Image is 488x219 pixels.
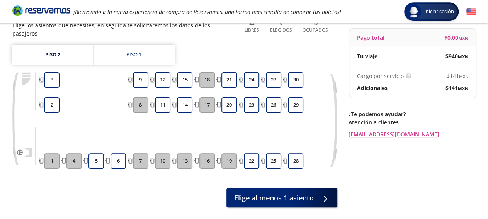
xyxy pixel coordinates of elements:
[357,52,377,60] p: Tu viaje
[466,7,476,17] button: English
[94,45,175,65] a: Piso 1
[88,153,104,169] button: 5
[241,20,262,34] p: 22 Libres
[357,34,384,42] p: Pago total
[357,84,388,92] p: Adicionales
[444,34,468,42] span: $ 0.00
[199,97,215,113] button: 17
[133,97,148,113] button: 8
[357,72,404,80] p: Cargo por servicio
[12,5,70,16] i: Brand Logo
[66,153,82,169] button: 4
[44,97,60,113] button: 2
[349,118,476,126] p: Atención a clientes
[44,72,60,88] button: 3
[155,153,170,169] button: 10
[126,51,141,59] div: Piso 1
[133,153,148,169] button: 7
[221,153,237,169] button: 19
[266,72,281,88] button: 27
[421,8,457,15] span: Iniciar sesión
[244,72,259,88] button: 24
[73,8,341,15] em: ¡Bienvenido a la nueva experiencia de compra de Reservamos, una forma más sencilla de comprar tus...
[268,20,294,34] p: 0 Elegidos
[458,54,468,59] small: MXN
[266,97,281,113] button: 26
[458,35,468,41] small: MXN
[199,72,215,88] button: 18
[244,153,259,169] button: 22
[44,153,60,169] button: 1
[133,72,148,88] button: 9
[221,72,237,88] button: 21
[244,97,259,113] button: 23
[155,97,170,113] button: 11
[266,153,281,169] button: 25
[288,97,303,113] button: 29
[177,97,192,113] button: 14
[299,20,331,34] p: 13 Ocupados
[111,153,126,169] button: 6
[155,72,170,88] button: 12
[459,73,468,79] small: MXN
[447,72,468,80] span: $ 141
[445,52,468,60] span: $ 940
[458,85,468,91] small: MXN
[226,188,337,207] button: Elige al menos 1 asiento
[177,153,192,169] button: 13
[234,193,314,203] span: Elige al menos 1 asiento
[12,45,93,65] a: Piso 2
[288,153,303,169] button: 28
[12,5,70,19] a: Brand Logo
[288,72,303,88] button: 30
[349,130,476,138] a: [EMAIL_ADDRESS][DOMAIN_NAME]
[177,72,192,88] button: 15
[12,21,234,37] p: Elige los asientos que necesites, en seguida te solicitaremos los datos de los pasajeros
[221,97,237,113] button: 20
[199,153,215,169] button: 16
[445,84,468,92] span: $ 141
[349,110,476,118] p: ¿Te podemos ayudar?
